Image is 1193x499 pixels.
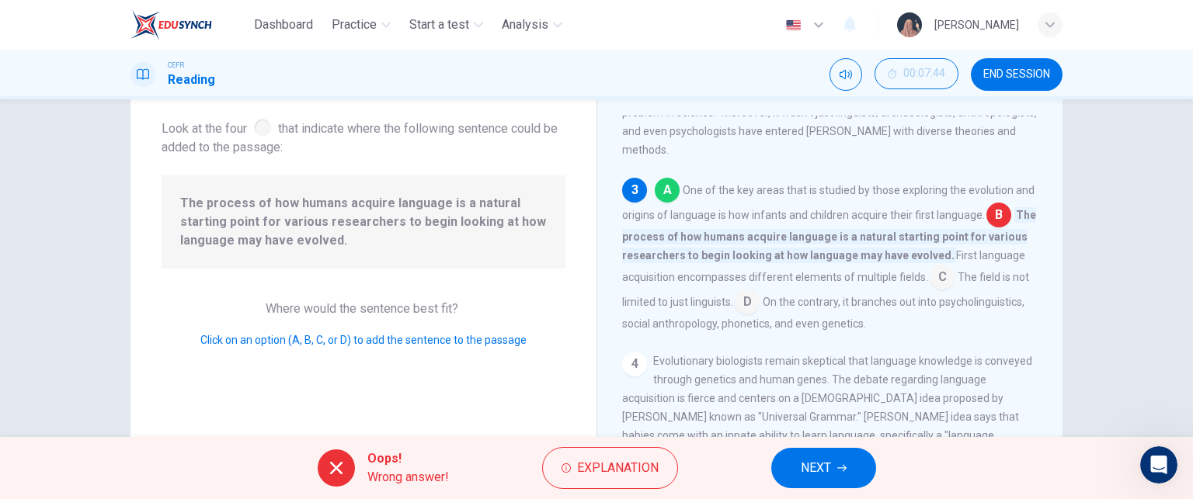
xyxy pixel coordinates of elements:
[325,11,397,39] button: Practice
[254,16,313,34] span: Dashboard
[903,68,945,80] span: 00:07:44
[142,311,169,338] button: Scroll to bottom
[983,68,1050,81] span: END SESSION
[168,60,184,71] span: CEFR
[168,71,215,89] h1: Reading
[24,380,37,393] button: Emoji picker
[735,289,760,314] span: D
[801,457,831,479] span: NEXT
[266,374,291,399] button: Send a message…
[622,184,1035,221] span: One of the key areas that is studied by those exploring the evolution and origins of language is ...
[243,6,273,36] button: Home
[162,116,565,157] span: Look at the four that indicate where the following sentence could be added to the passage:
[75,15,94,26] h1: Fin
[502,16,548,34] span: Analysis
[784,19,803,31] img: en
[12,59,298,269] div: Fin says…
[248,11,319,39] button: Dashboard
[12,269,208,303] div: Did that answer your question?
[622,207,1036,263] span: The process of how humans acquire language is a natural starting point for various researchers to...
[273,6,301,34] div: Close
[332,16,377,34] span: Practice
[622,352,647,376] div: 4
[49,380,61,393] button: Gif picker
[875,58,958,89] button: 00:07:44
[180,194,547,250] span: The process of how humans acquire language is a natural starting point for various researchers to...
[409,16,469,34] span: Start a test
[367,468,449,487] span: Wrong answer!
[542,447,678,489] button: Explanation
[655,178,680,203] span: A
[496,11,569,39] button: Analysis
[986,203,1011,227] span: B
[897,12,922,37] img: Profile picture
[622,296,1024,330] span: On the contrary, it branches out into psycholinguistics, social anthropology, phonetics, and even...
[200,334,527,346] span: Click on an option (A, B, C, or D) to add the sentence to the passage
[130,9,248,40] a: EduSynch logo
[830,58,862,91] div: Mute
[12,269,298,316] div: Fin says…
[771,448,876,488] button: NEXT
[403,11,489,39] button: Start a test
[25,279,196,294] div: Did that answer your question?
[266,301,461,316] span: Where would the sentence best fit?
[577,457,659,479] span: Explanation
[44,9,69,33] img: Profile image for Fin
[25,152,286,258] div: However, the process of combining high scores from previous tests applies only to the CEFR Level ...
[10,6,40,36] button: go back
[930,265,955,289] span: C
[13,348,297,374] textarea: Message…
[971,58,1063,91] button: END SESSION
[622,178,647,203] div: 3
[25,68,286,144] div: If you take multiple tests, we will take the highest scores from each section to compile your fin...
[12,59,298,268] div: If you take multiple tests, we will take the highest scores from each section to compile your fin...
[130,9,212,40] img: EduSynch logo
[875,58,958,91] div: Hide
[74,380,86,393] button: Upload attachment
[36,229,226,241] a: [EMAIL_ADDRESS][DOMAIN_NAME]
[934,16,1019,34] div: [PERSON_NAME]
[12,316,298,362] div: WAN says…
[367,449,449,468] span: Oops!
[1140,446,1177,483] iframe: Intercom live chat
